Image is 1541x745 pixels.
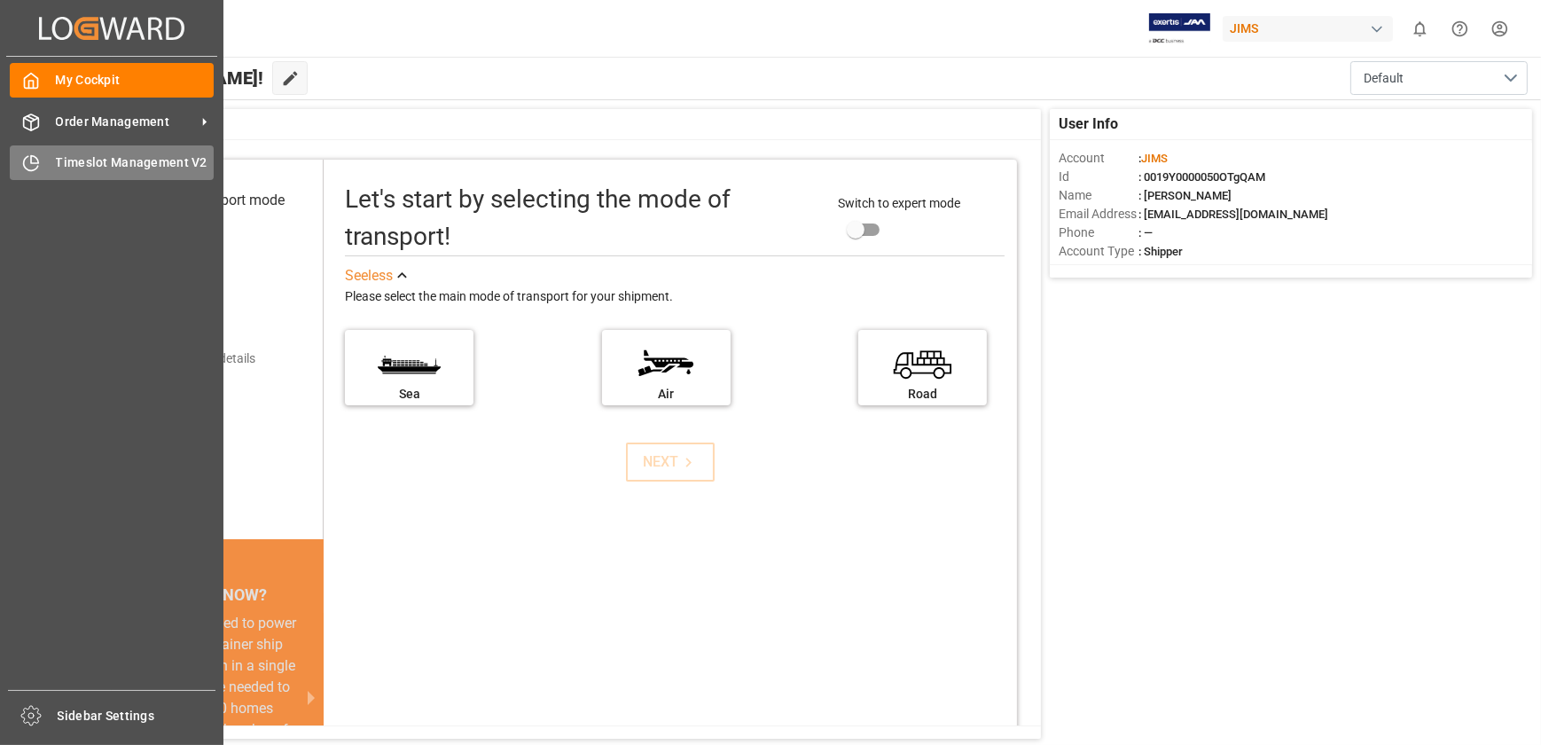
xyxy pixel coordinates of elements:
div: Road [867,385,978,404]
span: : [EMAIL_ADDRESS][DOMAIN_NAME] [1138,208,1328,221]
div: Please select the main mode of transport for your shipment. [345,286,1005,308]
span: : [PERSON_NAME] [1138,189,1232,202]
div: See less [345,265,393,286]
button: JIMS [1223,12,1400,45]
span: Default [1364,69,1404,88]
div: JIMS [1223,16,1393,42]
a: My Cockpit [10,63,214,98]
span: : Shipper [1138,245,1183,258]
button: open menu [1350,61,1528,95]
button: Help Center [1440,9,1480,49]
span: Phone [1059,223,1138,242]
div: NEXT [644,451,698,473]
div: Sea [354,385,465,404]
button: NEXT [626,443,715,482]
span: User Info [1059,114,1118,135]
span: JIMS [1141,152,1168,165]
a: Timeslot Management V2 [10,145,214,180]
span: My Cockpit [56,71,215,90]
div: Air [611,385,722,404]
div: Let's start by selecting the mode of transport! [345,181,820,255]
button: show 0 new notifications [1400,9,1440,49]
span: : 0019Y0000050OTgQAM [1138,170,1265,184]
span: Order Management [56,113,196,131]
span: Timeslot Management V2 [56,153,215,172]
span: Account Type [1059,242,1138,261]
span: Sidebar Settings [58,707,216,725]
span: Name [1059,186,1138,205]
span: Id [1059,168,1138,186]
span: : — [1138,226,1153,239]
div: Select transport mode [147,190,285,211]
span: Switch to expert mode [839,196,961,210]
span: Account [1059,149,1138,168]
span: : [1138,152,1168,165]
img: Exertis%20JAM%20-%20Email%20Logo.jpg_1722504956.jpg [1149,13,1210,44]
span: Email Address [1059,205,1138,223]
